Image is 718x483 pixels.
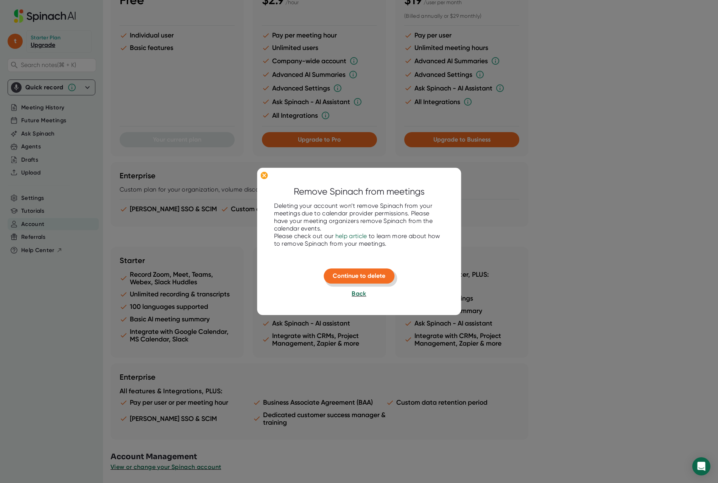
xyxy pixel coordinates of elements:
span: Back [352,290,366,297]
button: Continue to delete [324,268,394,284]
div: Open Intercom Messenger [692,457,710,475]
button: Back [352,289,366,298]
span: Continue to delete [333,272,385,279]
span: help article [335,232,367,240]
div: Deleting your account won’t remove Spinach from your meetings due to calendar provider permission... [274,202,444,232]
div: Please check out our to learn more about how to remove Spinach from your meetings. [274,232,444,248]
div: Remove Spinach from meetings [294,185,425,198]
